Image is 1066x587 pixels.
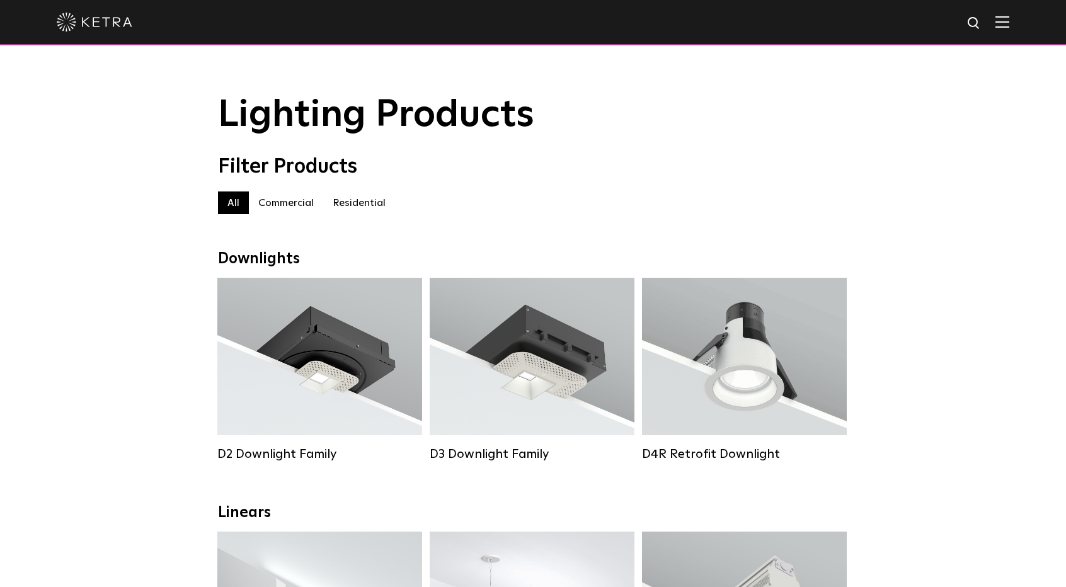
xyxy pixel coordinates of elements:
[323,191,395,214] label: Residential
[642,447,847,462] div: D4R Retrofit Downlight
[642,278,847,462] a: D4R Retrofit Downlight Lumen Output:800Colors:White / BlackBeam Angles:15° / 25° / 40° / 60°Watta...
[995,16,1009,28] img: Hamburger%20Nav.svg
[218,96,534,134] span: Lighting Products
[217,447,422,462] div: D2 Downlight Family
[966,16,982,31] img: search icon
[57,13,132,31] img: ketra-logo-2019-white
[430,447,634,462] div: D3 Downlight Family
[218,191,249,214] label: All
[430,278,634,462] a: D3 Downlight Family Lumen Output:700 / 900 / 1100Colors:White / Black / Silver / Bronze / Paintab...
[218,504,848,522] div: Linears
[218,155,848,179] div: Filter Products
[249,191,323,214] label: Commercial
[217,278,422,462] a: D2 Downlight Family Lumen Output:1200Colors:White / Black / Gloss Black / Silver / Bronze / Silve...
[218,250,848,268] div: Downlights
